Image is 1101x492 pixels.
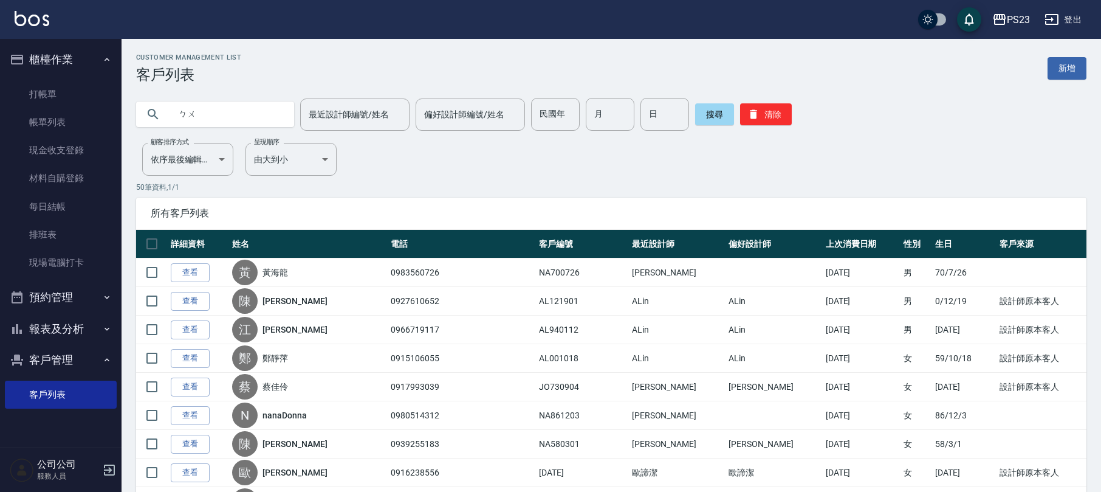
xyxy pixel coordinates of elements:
div: 由大到小 [245,143,337,176]
td: [DATE] [823,373,900,401]
button: 報表及分析 [5,313,117,345]
button: save [957,7,981,32]
td: [DATE] [823,316,900,344]
td: 歐諦潔 [725,459,822,487]
label: 呈現順序 [254,137,280,147]
div: 江 [232,317,258,342]
a: 現場電腦打卡 [5,249,117,277]
input: 搜尋關鍵字 [170,98,284,131]
td: 設計師原本客人 [996,459,1086,487]
td: [DATE] [823,430,900,459]
a: 查看 [171,463,210,482]
td: 58/3/1 [932,430,996,459]
th: 性別 [900,230,932,258]
td: 女 [900,459,932,487]
td: 0939255183 [388,430,536,459]
td: [PERSON_NAME] [629,430,725,459]
a: 每日結帳 [5,193,117,221]
th: 偏好設計師 [725,230,822,258]
div: PS23 [1007,12,1030,27]
div: 陳 [232,288,258,314]
a: [PERSON_NAME] [262,466,327,479]
td: ALin [725,316,822,344]
td: AL121901 [536,287,629,316]
td: [DATE] [932,316,996,344]
td: 女 [900,344,932,373]
span: 所有客戶列表 [151,207,1072,220]
td: AL940112 [536,316,629,344]
td: 0/12/19 [932,287,996,316]
div: 歐 [232,460,258,485]
a: [PERSON_NAME] [262,295,327,307]
td: [DATE] [823,344,900,373]
td: [DATE] [823,287,900,316]
td: 59/10/18 [932,344,996,373]
a: 客戶列表 [5,381,117,409]
img: Logo [15,11,49,26]
td: [PERSON_NAME] [629,373,725,401]
a: [PERSON_NAME] [262,438,327,450]
a: 查看 [171,292,210,311]
td: JO730904 [536,373,629,401]
td: [DATE] [823,401,900,430]
td: 0927610652 [388,287,536,316]
a: 鄭靜萍 [262,352,288,364]
td: 歐諦潔 [629,459,725,487]
td: ALin [629,287,725,316]
div: 依序最後編輯時間 [142,143,233,176]
td: [DATE] [823,258,900,287]
h3: 客戶列表 [136,66,241,83]
p: 50 筆資料, 1 / 1 [136,182,1086,193]
td: 設計師原本客人 [996,316,1086,344]
td: 86/12/3 [932,401,996,430]
td: 設計師原本客人 [996,287,1086,316]
td: [PERSON_NAME] [725,373,822,401]
td: [PERSON_NAME] [629,401,725,430]
td: [PERSON_NAME] [725,430,822,459]
a: 查看 [171,406,210,425]
h2: Customer Management List [136,54,241,61]
td: 女 [900,373,932,401]
td: 70/7/26 [932,258,996,287]
td: 女 [900,430,932,459]
th: 客戶編號 [536,230,629,258]
a: 查看 [171,435,210,454]
td: NA700726 [536,258,629,287]
div: 陳 [232,431,258,457]
td: 0983560726 [388,258,536,287]
th: 上次消費日期 [823,230,900,258]
td: ALin [629,344,725,373]
div: 蔡 [232,374,258,400]
a: 排班表 [5,221,117,249]
td: 男 [900,258,932,287]
button: 客戶管理 [5,344,117,376]
td: ALin [725,287,822,316]
td: 男 [900,287,932,316]
td: 男 [900,316,932,344]
a: 黃海龍 [262,266,288,279]
td: [DATE] [932,459,996,487]
button: 清除 [740,103,792,125]
a: [PERSON_NAME] [262,324,327,336]
a: 查看 [171,320,210,339]
a: 打帳單 [5,80,117,108]
th: 客戶來源 [996,230,1086,258]
label: 顧客排序方式 [151,137,189,147]
div: 黃 [232,260,258,285]
a: 現金收支登錄 [5,136,117,164]
a: 帳單列表 [5,108,117,136]
td: 0917993039 [388,373,536,401]
td: [DATE] [536,459,629,487]
a: 查看 [171,378,210,397]
td: 女 [900,401,932,430]
div: 鄭 [232,345,258,371]
button: 櫃檯作業 [5,44,117,75]
td: NA861203 [536,401,629,430]
td: ALin [725,344,822,373]
td: 0966719117 [388,316,536,344]
td: 0915106055 [388,344,536,373]
button: 預約管理 [5,282,117,313]
th: 詳細資料 [168,230,229,258]
td: [PERSON_NAME] [629,258,725,287]
th: 生日 [932,230,996,258]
